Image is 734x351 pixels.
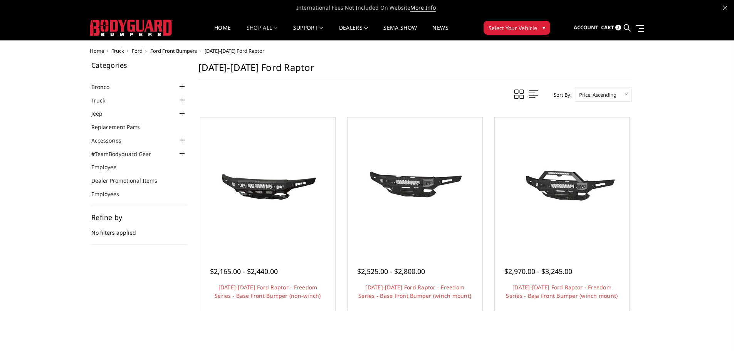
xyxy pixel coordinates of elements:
a: Ford Front Bumpers [150,47,197,54]
a: Cart 2 [601,17,621,38]
a: Bronco [91,83,119,91]
span: $2,970.00 - $3,245.00 [504,267,572,276]
span: $2,165.00 - $2,440.00 [210,267,278,276]
img: BODYGUARD BUMPERS [90,20,173,36]
h5: Categories [91,62,187,69]
a: Employee [91,163,126,171]
span: Cart [601,24,614,31]
a: [DATE]-[DATE] Ford Raptor - Freedom Series - Baja Front Bumper (winch mount) [506,284,618,299]
a: SEMA Show [383,25,417,40]
label: Sort By: [549,89,571,101]
a: Dealer Promotional Items [91,176,167,185]
span: [DATE]-[DATE] Ford Raptor [205,47,264,54]
a: Accessories [91,136,131,144]
span: Account [574,24,598,31]
div: No filters applied [91,214,187,245]
span: Select Your Vehicle [489,24,537,32]
a: Dealers [339,25,368,40]
img: 2021-2025 Ford Raptor - Freedom Series - Base Front Bumper (winch mount) [353,156,477,214]
a: Employees [91,190,129,198]
span: $2,525.00 - $2,800.00 [357,267,425,276]
a: Home [90,47,104,54]
a: News [432,25,448,40]
a: Truck [112,47,124,54]
a: 2021-2025 Ford Raptor - Freedom Series - Baja Front Bumper (winch mount) 2021-2025 Ford Raptor - ... [497,119,628,250]
span: 2 [615,25,621,30]
a: More Info [410,4,436,12]
span: ▾ [543,24,545,32]
a: Account [574,17,598,38]
a: Ford [132,47,143,54]
button: Select Your Vehicle [484,21,550,35]
a: shop all [247,25,278,40]
a: 2021-2025 Ford Raptor - Freedom Series - Base Front Bumper (winch mount) [349,119,480,250]
a: Truck [91,96,115,104]
a: Jeep [91,109,112,118]
a: Replacement Parts [91,123,149,131]
h5: Refine by [91,214,187,221]
h1: [DATE]-[DATE] Ford Raptor [198,62,632,79]
a: [DATE]-[DATE] Ford Raptor - Freedom Series - Base Front Bumper (non-winch) [215,284,321,299]
a: [DATE]-[DATE] Ford Raptor - Freedom Series - Base Front Bumper (winch mount) [358,284,471,299]
a: 2021-2025 Ford Raptor - Freedom Series - Base Front Bumper (non-winch) 2021-2025 Ford Raptor - Fr... [202,119,333,250]
a: Support [293,25,324,40]
a: #TeamBodyguard Gear [91,150,161,158]
a: Home [214,25,231,40]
